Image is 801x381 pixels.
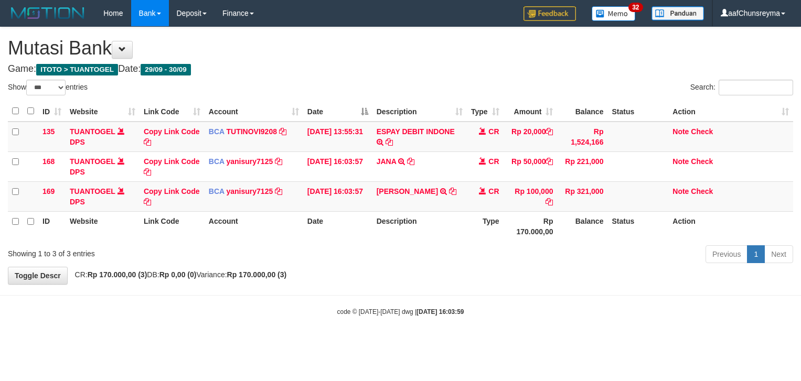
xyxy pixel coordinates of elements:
th: Link Code [140,211,205,241]
a: Note [672,127,689,136]
label: Show entries [8,80,88,95]
div: Showing 1 to 3 of 3 entries [8,244,326,259]
a: Next [764,245,793,263]
strong: Rp 170.000,00 (3) [227,270,287,279]
span: BCA [209,127,225,136]
h1: Mutasi Bank [8,38,793,59]
th: Type: activate to sort column ascending [467,101,504,122]
a: [PERSON_NAME] [377,187,438,195]
h4: Game: Date: [8,64,793,74]
span: 135 [42,127,55,136]
a: JANA [377,157,397,166]
th: Description: activate to sort column ascending [372,101,467,122]
strong: [DATE] 16:03:59 [416,308,464,315]
span: 168 [42,157,55,166]
th: Amount: activate to sort column ascending [504,101,558,122]
a: Toggle Descr [8,267,68,285]
small: code © [DATE]-[DATE] dwg | [337,308,464,315]
a: Check [691,127,713,136]
a: ESPAY DEBIT INDONE [377,127,455,136]
a: Copy Rp 50,000 to clipboard [546,157,553,166]
a: TUANTOGEL [70,127,115,136]
strong: Rp 170.000,00 (3) [88,270,147,279]
td: Rp 100,000 [504,181,558,211]
a: Copy Link Code [144,157,200,176]
img: MOTION_logo.png [8,5,88,21]
span: 32 [628,3,643,12]
a: Copy Link Code [144,187,200,206]
th: Description [372,211,467,241]
a: 1 [747,245,765,263]
th: Balance [557,211,607,241]
th: Action: activate to sort column ascending [668,101,793,122]
th: ID: activate to sort column ascending [38,101,66,122]
a: Copy MUHAMAD RIFAI to clipboard [449,187,456,195]
span: CR [488,127,499,136]
a: TUANTOGEL [70,187,115,195]
img: panduan.png [652,6,704,20]
th: Account [205,211,303,241]
span: 29/09 - 30/09 [141,64,191,75]
span: CR: DB: Variance: [70,270,287,279]
td: [DATE] 16:03:57 [303,181,372,211]
a: yanisury7125 [226,187,273,195]
th: Rp 170.000,00 [504,211,558,241]
th: Account: activate to sort column ascending [205,101,303,122]
th: Status [607,211,668,241]
span: 169 [42,187,55,195]
a: Copy JANA to clipboard [407,157,414,166]
th: Link Code: activate to sort column ascending [140,101,205,122]
a: Check [691,157,713,166]
td: [DATE] 16:03:57 [303,151,372,181]
th: Date: activate to sort column descending [303,101,372,122]
span: CR [488,187,499,195]
th: Action [668,211,793,241]
select: Showentries [26,80,66,95]
th: Status [607,101,668,122]
a: Copy TUTINOVI9208 to clipboard [279,127,286,136]
img: Feedback.jpg [524,6,576,21]
a: Note [672,187,689,195]
a: Copy Rp 100,000 to clipboard [546,198,553,206]
a: TUTINOVI9208 [226,127,276,136]
td: Rp 321,000 [557,181,607,211]
a: Copy Link Code [144,127,200,146]
label: Search: [690,80,793,95]
th: Website [66,211,140,241]
a: yanisury7125 [226,157,273,166]
strong: Rp 0,00 (0) [159,270,197,279]
td: [DATE] 13:55:31 [303,122,372,152]
th: ID [38,211,66,241]
td: DPS [66,122,140,152]
td: Rp 221,000 [557,151,607,181]
a: Copy yanisury7125 to clipboard [275,157,282,166]
a: Note [672,157,689,166]
span: CR [488,157,499,166]
a: Copy ESPAY DEBIT INDONE to clipboard [386,138,393,146]
a: Check [691,187,713,195]
a: Copy Rp 20,000 to clipboard [546,127,553,136]
td: Rp 1,524,166 [557,122,607,152]
input: Search: [719,80,793,95]
th: Date [303,211,372,241]
span: BCA [209,157,225,166]
span: BCA [209,187,225,195]
th: Type [467,211,504,241]
th: Balance [557,101,607,122]
a: Previous [706,245,747,263]
td: Rp 20,000 [504,122,558,152]
td: DPS [66,151,140,181]
a: Copy yanisury7125 to clipboard [275,187,282,195]
img: Button%20Memo.svg [592,6,636,21]
td: DPS [66,181,140,211]
th: Website: activate to sort column ascending [66,101,140,122]
td: Rp 50,000 [504,151,558,181]
a: TUANTOGEL [70,157,115,166]
span: ITOTO > TUANTOGEL [36,64,118,75]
